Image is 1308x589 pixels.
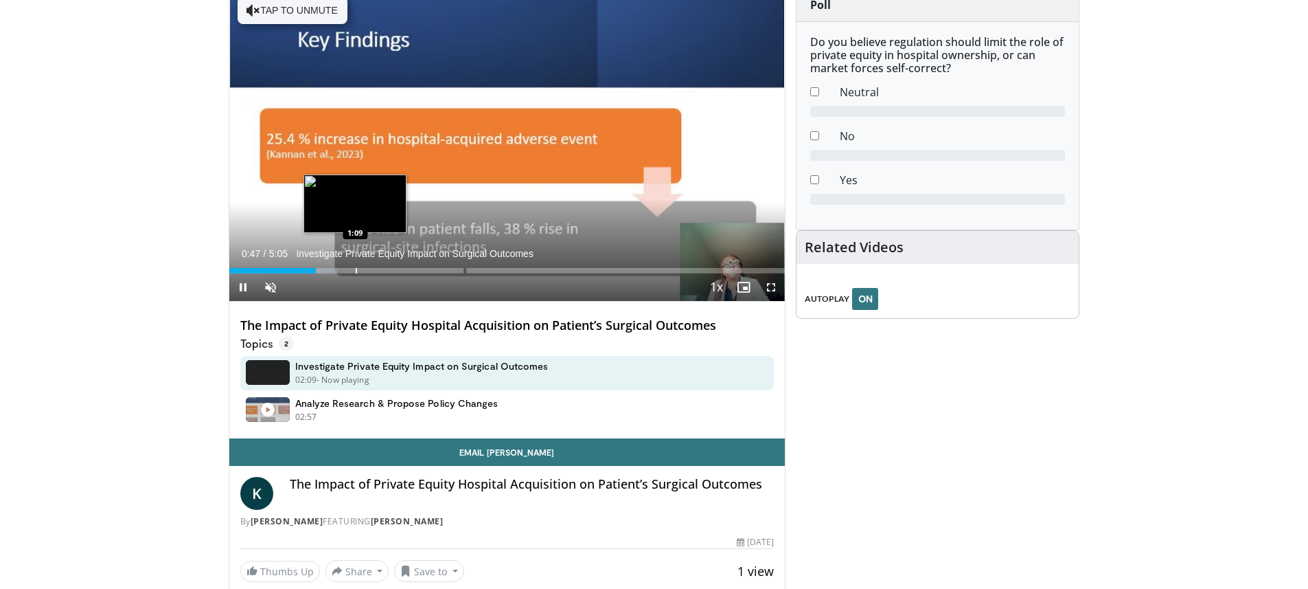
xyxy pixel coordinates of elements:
h4: Analyze Research & Propose Policy Changes [295,397,498,410]
p: 02:57 [295,411,317,423]
span: 5:05 [269,248,288,259]
button: Fullscreen [757,274,785,301]
span: 1 view [737,563,774,579]
a: [PERSON_NAME] [251,515,323,527]
button: Playback Rate [702,274,730,301]
h4: The Impact of Private Equity Hospital Acquisition on Patient’s Surgical Outcomes [240,318,775,333]
h4: Investigate Private Equity Impact on Surgical Outcomes [295,360,549,373]
img: image.jpeg [303,175,406,233]
a: Email [PERSON_NAME] [229,438,785,466]
p: Topics [240,337,294,351]
div: By FEATURING [240,515,775,528]
span: 2 [279,337,294,351]
dd: Yes [829,172,1075,188]
p: 02:09 [295,374,317,386]
button: ON [852,288,878,310]
p: - Now playing [317,374,369,386]
button: Save to [394,560,464,582]
span: 0:47 [242,248,260,259]
a: [PERSON_NAME] [371,515,444,527]
dd: Neutral [829,84,1075,100]
dd: No [829,128,1075,144]
a: K [240,477,273,510]
div: Progress Bar [229,268,785,274]
button: Unmute [257,274,284,301]
span: AUTOPLAY [805,293,849,305]
h6: Do you believe regulation should limit the role of private equity in hospital ownership, or can m... [810,36,1065,76]
a: Thumbs Up [240,561,320,582]
button: Enable picture-in-picture mode [730,274,757,301]
span: Investigate Private Equity Impact on Surgical Outcomes [296,247,533,260]
h4: Related Videos [805,239,904,256]
span: / [264,248,266,259]
h4: The Impact of Private Equity Hospital Acquisition on Patient’s Surgical Outcomes [290,477,775,492]
button: Share [325,560,389,582]
button: Pause [229,274,257,301]
div: [DATE] [737,536,774,548]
